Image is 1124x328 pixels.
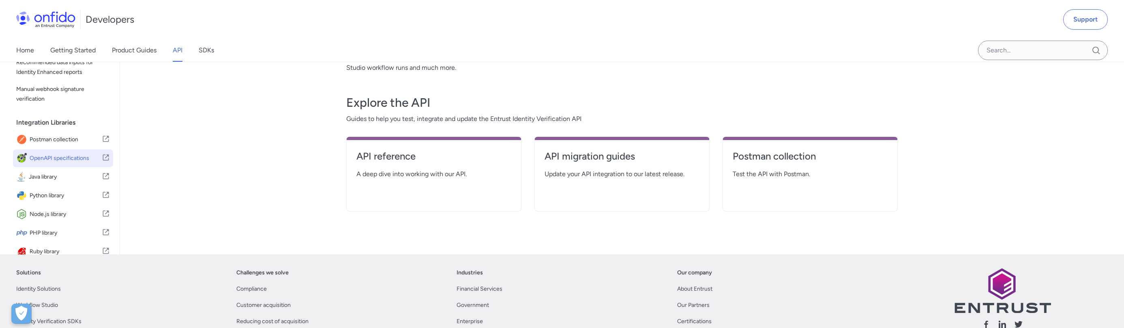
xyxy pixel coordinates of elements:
[13,81,113,107] a: Manual webhook signature verification
[16,153,30,164] img: IconOpenAPI specifications
[13,149,113,167] a: IconOpenAPI specificationsOpenAPI specifications
[1063,9,1108,30] a: Support
[13,224,113,242] a: IconPHP libraryPHP library
[457,317,483,326] a: Enterprise
[13,54,113,80] a: Recommended data inputs for Identity Enhanced reports
[457,268,483,278] a: Industries
[16,39,34,62] a: Home
[11,304,32,324] button: Open Preferences
[112,39,157,62] a: Product Guides
[356,150,511,169] a: API reference
[173,39,182,62] a: API
[16,114,116,131] div: Integration Libraries
[236,300,291,310] a: Customer acquisition
[86,13,134,26] h1: Developers
[30,153,102,164] span: OpenAPI specifications
[733,150,888,169] a: Postman collection
[236,268,289,278] a: Challenges we solve
[16,11,75,28] img: Onfido Logo
[30,246,102,257] span: Ruby library
[16,300,58,310] a: Workflow Studio
[346,53,898,73] p: Based on REST principles and using HTTP requests and responses, the Entrust Identity Verification...
[545,150,699,169] a: API migration guides
[30,190,102,201] span: Python library
[29,171,102,183] span: Java library
[16,209,30,220] img: IconNode.js library
[30,134,102,145] span: Postman collection
[16,227,30,239] img: IconPHP library
[346,114,898,124] span: Guides to help you test, integrate and update the Entrust Identity Verification API
[954,268,1051,313] img: Entrust logo
[545,150,699,163] h4: API migration guides
[16,171,29,183] img: IconJava library
[30,227,102,239] span: PHP library
[30,209,102,220] span: Node.js library
[16,317,82,326] a: Identity Verification SDKs
[13,168,113,186] a: IconJava libraryJava library
[13,187,113,205] a: IconPython libraryPython library
[356,150,511,163] h4: API reference
[16,84,110,104] span: Manual webhook signature verification
[677,284,712,294] a: About Entrust
[13,131,113,149] a: IconPostman collectionPostman collection
[978,41,1108,60] input: Onfido search input field
[13,243,113,261] a: IconRuby libraryRuby library
[16,58,110,77] span: Recommended data inputs for Identity Enhanced reports
[16,134,30,145] img: IconPostman collection
[16,190,30,201] img: IconPython library
[50,39,96,62] a: Getting Started
[677,317,712,326] a: Certifications
[11,304,32,324] div: Cookie Preferences
[677,268,712,278] a: Our company
[457,284,502,294] a: Financial Services
[16,284,61,294] a: Identity Solutions
[733,150,888,163] h4: Postman collection
[545,169,699,179] span: Update your API integration to our latest release.
[13,205,113,223] a: IconNode.js libraryNode.js library
[199,39,214,62] a: SDKs
[16,268,41,278] a: Solutions
[236,284,267,294] a: Compliance
[236,317,309,326] a: Reducing cost of acquisition
[16,246,30,257] img: IconRuby library
[346,95,898,111] h3: Explore the API
[733,169,888,179] span: Test the API with Postman.
[677,300,710,310] a: Our Partners
[457,300,489,310] a: Government
[356,169,511,179] span: A deep dive into working with our API.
